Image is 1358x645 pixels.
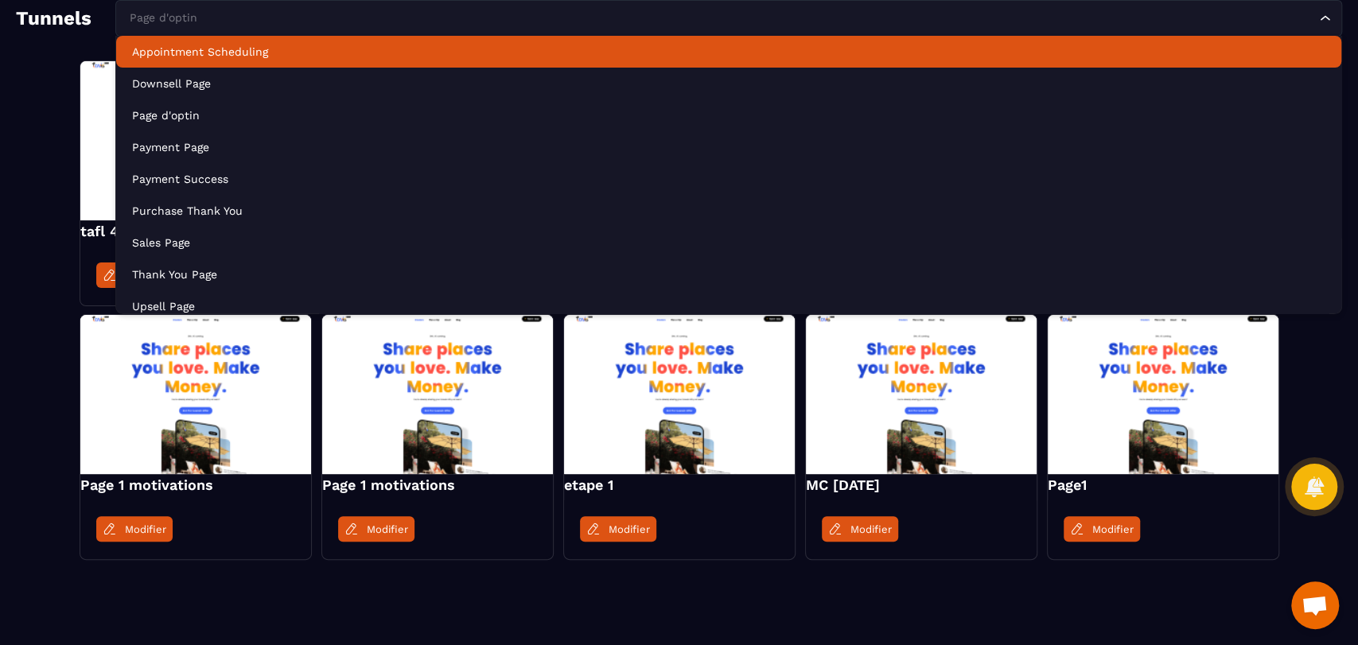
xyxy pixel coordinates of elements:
[564,474,795,496] h4: etape 1
[1064,516,1140,542] a: Modifier
[609,523,650,535] span: Modifier
[806,474,1037,496] h4: MC [DATE]
[132,266,1325,282] p: Thank You Page
[132,107,1325,123] p: Page d'optin
[125,523,166,535] span: Modifier
[806,315,1037,474] img: image
[338,516,414,542] a: Modifier
[132,139,1325,155] p: Payment Page
[96,516,173,542] a: Modifier
[80,474,311,496] h4: Page 1 motivations
[822,516,898,542] a: Modifier
[322,474,553,496] h4: Page 1 motivations
[132,171,1325,187] p: Payment Success
[132,203,1325,219] p: Purchase Thank You
[580,516,656,542] a: Modifier
[132,298,1325,314] p: Upsell Page
[132,76,1325,91] p: Downsell Page
[80,220,311,243] h4: tafl 4
[322,315,553,474] img: image
[850,523,892,535] span: Modifier
[80,315,311,474] img: image
[1291,581,1339,629] div: Mở cuộc trò chuyện
[1048,315,1278,474] img: image
[1048,474,1278,496] h4: Page1
[132,44,1325,60] p: Appointment Scheduling
[80,61,311,220] img: image
[96,262,173,288] a: Modifier
[16,2,91,34] h2: Tunnels
[1092,523,1134,535] span: Modifier
[367,523,408,535] span: Modifier
[132,235,1325,251] p: Sales Page
[126,10,1316,27] input: Search for option
[564,315,795,474] img: image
